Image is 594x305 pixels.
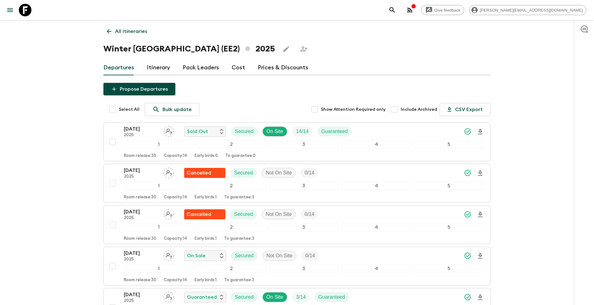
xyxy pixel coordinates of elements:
[124,195,156,200] p: Room release: 30
[301,209,318,219] div: Trip Fill
[119,106,140,113] span: Select All
[163,169,174,174] span: Assign pack leader
[231,126,257,136] div: Secured
[476,169,484,177] svg: Download Onboarding
[421,5,464,15] a: Give feedback
[305,252,315,260] p: 0 / 14
[464,293,471,301] svg: Synced Successfully
[124,249,158,257] p: [DATE]
[258,60,308,75] a: Prices & Discounts
[163,128,174,133] span: Assign pack leader
[414,265,484,273] div: 5
[231,251,257,261] div: Secured
[296,293,306,301] p: 3 / 14
[296,128,309,135] p: 14 / 14
[162,106,192,113] p: Bulk update
[124,182,194,190] div: 1
[4,4,16,16] button: menu
[224,236,254,241] p: To guarantee: 3
[476,252,484,260] svg: Download Onboarding
[124,298,158,303] p: 2025
[476,8,586,13] span: [PERSON_NAME][EMAIL_ADDRESS][DOMAIN_NAME]
[103,205,491,244] button: [DATE]2025Assign pack leaderFlash Pack cancellationSecuredNot On SiteTrip Fill12345Room release:3...
[187,252,206,260] p: On Sale
[196,140,267,148] div: 2
[266,169,292,177] p: Not On Site
[196,182,267,190] div: 2
[163,294,174,299] span: Assign pack leader
[103,83,175,95] button: Propose Departures
[235,293,254,301] p: Secured
[124,257,158,262] p: 2025
[184,209,225,219] div: Flash Pack cancellation
[124,236,156,241] p: Room release: 30
[147,60,170,75] a: Itinerary
[318,293,345,301] p: Guaranteed
[298,43,310,55] span: Share this itinerary
[103,25,151,38] a: All itineraries
[341,182,411,190] div: 4
[184,168,225,178] div: Flash Pack cancellation
[414,223,484,231] div: 5
[224,278,254,283] p: To guarantee: 3
[187,128,208,135] p: Sold Out
[267,252,293,260] p: Not On Site
[124,278,156,283] p: Room release: 30
[234,169,253,177] p: Secured
[232,60,245,75] a: Cost
[124,174,158,179] p: 2025
[115,28,147,35] p: All itineraries
[341,140,411,148] div: 4
[124,125,158,133] p: [DATE]
[124,208,158,216] p: [DATE]
[103,43,275,55] h1: Winter [GEOGRAPHIC_DATA] (EE2) 2025
[235,252,254,260] p: Secured
[103,60,134,75] a: Departures
[230,168,257,178] div: Secured
[124,153,156,158] p: Room release: 30
[280,43,293,55] button: Edit this itinerary
[321,128,348,135] p: Guaranteed
[305,211,314,218] p: 0 / 14
[414,140,484,148] div: 5
[195,278,217,283] p: Early birds: 1
[262,292,287,302] div: On Site
[305,169,314,177] p: 0 / 14
[124,140,194,148] div: 1
[234,211,253,218] p: Secured
[292,126,312,136] div: Trip Fill
[164,153,187,158] p: Capacity: 14
[464,128,471,135] svg: Synced Successfully
[231,292,257,302] div: Secured
[431,8,464,13] span: Give feedback
[163,252,174,257] span: Assign pack leader
[124,167,158,174] p: [DATE]
[269,140,339,148] div: 3
[266,211,292,218] p: Not On Site
[230,209,257,219] div: Secured
[187,293,217,301] p: Guaranteed
[321,106,386,113] span: Show Attention Required only
[267,128,283,135] p: On Site
[124,291,158,298] p: [DATE]
[124,216,158,221] p: 2025
[262,126,287,136] div: On Site
[464,252,471,260] svg: Synced Successfully
[267,293,283,301] p: On Site
[124,223,194,231] div: 1
[103,164,491,203] button: [DATE]2025Assign pack leaderFlash Pack cancellationSecuredNot On SiteTrip Fill12345Room release:3...
[196,223,267,231] div: 2
[440,103,491,116] button: CSV Export
[269,223,339,231] div: 3
[414,182,484,190] div: 5
[476,211,484,218] svg: Download Onboarding
[469,5,586,15] div: [PERSON_NAME][EMAIL_ADDRESS][DOMAIN_NAME]
[386,4,399,16] button: search adventures
[164,278,187,283] p: Capacity: 14
[163,211,174,216] span: Assign pack leader
[464,211,471,218] svg: Synced Successfully
[262,168,296,178] div: Not On Site
[341,265,411,273] div: 4
[145,103,200,116] a: Bulk update
[235,128,254,135] p: Secured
